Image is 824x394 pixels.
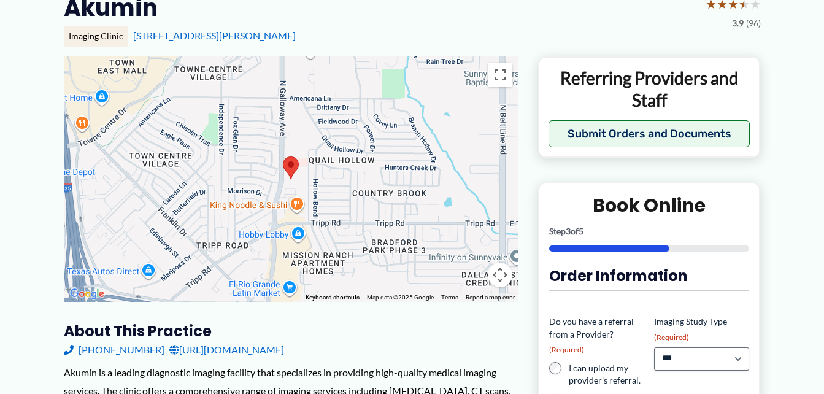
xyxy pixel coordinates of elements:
a: [URL][DOMAIN_NAME] [169,341,284,359]
a: Open this area in Google Maps (opens a new window) [67,286,107,302]
button: Submit Orders and Documents [549,120,750,147]
h3: Order Information [549,266,750,285]
span: (Required) [549,345,584,354]
span: 3.9 [732,15,744,31]
label: I can upload my provider's referral. [569,362,644,387]
label: Imaging Study Type [654,315,749,342]
a: [STREET_ADDRESS][PERSON_NAME] [133,29,296,41]
p: Step of [549,227,750,236]
div: Imaging Clinic [64,26,128,47]
a: [PHONE_NUMBER] [64,341,164,359]
legend: Do you have a referral from a Provider? [549,315,644,354]
h2: Book Online [549,193,750,217]
button: Keyboard shortcuts [306,293,360,302]
button: Map camera controls [488,263,512,287]
span: 3 [566,226,571,236]
span: (Required) [654,333,689,342]
p: Referring Providers and Staff [549,67,750,112]
img: Google [67,286,107,302]
h3: About this practice [64,322,518,341]
a: Report a map error [466,294,515,301]
span: 5 [579,226,583,236]
button: Toggle fullscreen view [488,63,512,87]
a: Terms (opens in new tab) [441,294,458,301]
span: Map data ©2025 Google [367,294,434,301]
span: (96) [746,15,761,31]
